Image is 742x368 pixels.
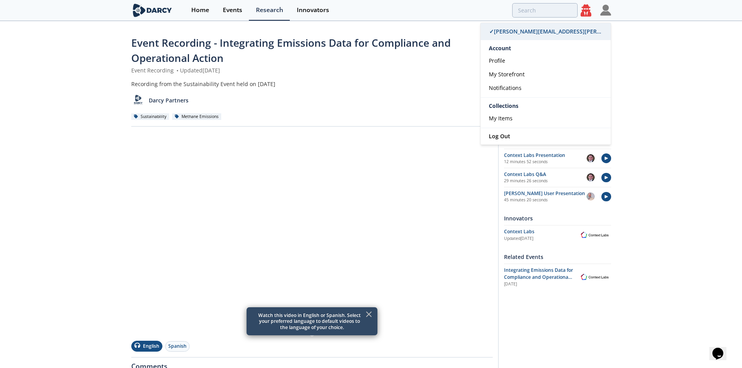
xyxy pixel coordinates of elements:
div: Related Events [504,250,611,264]
span: • [175,67,180,74]
img: 501ea5c4-0272-445a-a9c3-1e215b6764fd [587,173,595,181]
img: play-chapters.svg [601,192,611,202]
span: Profile [489,57,505,64]
span: Log Out [489,132,510,140]
div: Home [191,7,209,13]
button: Spanish [165,341,190,352]
p: Watch this video in English or Spanish. Select your preferred language to default videos to the l... [250,310,374,333]
div: Innovators [297,7,329,13]
a: ✓[PERSON_NAME][EMAIL_ADDRESS][PERSON_NAME][DOMAIN_NAME] [481,23,611,40]
iframe: vimeo [131,132,493,335]
div: Context Labs Presentation [504,152,587,159]
img: logo-wide.svg [131,4,174,17]
p: Darcy Partners [149,96,189,104]
div: Recording from the Sustainability Event held on [DATE] [131,80,493,88]
span: My Items [489,114,513,122]
div: [DATE] [504,281,573,287]
p: 45 minutes 20 seconds [504,197,587,203]
a: Profile [481,54,611,67]
p: 12 minutes 52 seconds [504,159,587,165]
img: 501ea5c4-0272-445a-a9c3-1e215b6764fd [587,154,595,162]
img: ed2b4adb-f152-4947-b39b-7b15fa9ececc [587,192,595,201]
a: My Items [481,111,611,125]
span: Notifications [489,84,522,92]
a: Log Out [481,128,611,144]
div: Event Recording Updated [DATE] [131,66,493,74]
div: Research [256,7,283,13]
span: Integrating Emissions Data for Compliance and Operational Action [504,267,573,288]
a: My Storefront [481,67,611,81]
div: Sustainability [131,113,169,120]
span: My Storefront [489,70,525,78]
div: Events [223,7,242,13]
img: Context Labs [578,273,611,282]
img: Context Labs [578,231,611,239]
a: Notifications [481,81,611,95]
a: Integrating Emissions Data for Compliance and Operational Action [DATE] Context Labs [504,267,611,287]
div: Collections [481,100,611,111]
img: play-chapters.svg [601,153,611,163]
img: play-chapters.svg [601,173,611,183]
div: Methane Emissions [172,113,222,120]
div: Context Labs Q&A [504,171,587,178]
div: [PERSON_NAME] User Presentation [504,190,587,197]
div: Account [481,40,611,54]
span: Event Recording - Integrating Emissions Data for Compliance and Operational Action [131,36,451,65]
div: Context Labs [504,228,578,235]
a: Context Labs Updated[DATE] Context Labs [504,228,611,242]
button: English [131,341,162,352]
div: Innovators [504,211,611,225]
iframe: chat widget [709,337,734,360]
div: Updated [DATE] [504,236,578,242]
p: 29 minutes 26 seconds [504,178,587,184]
span: ✓ [PERSON_NAME][EMAIL_ADDRESS][PERSON_NAME][DOMAIN_NAME] [489,28,673,35]
img: Profile [600,5,611,16]
input: Advanced Search [512,3,578,18]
